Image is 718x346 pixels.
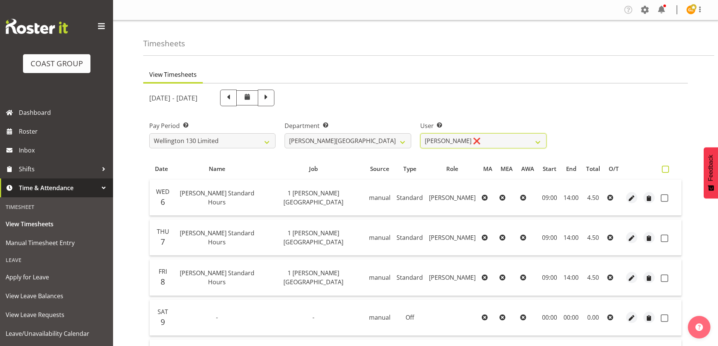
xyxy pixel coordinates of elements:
[566,165,576,173] span: End
[582,259,604,296] td: 4.50
[149,121,276,130] label: Pay Period
[429,273,476,282] span: [PERSON_NAME]
[369,313,390,322] span: manual
[2,305,111,324] a: View Leave Requests
[369,194,390,202] span: manual
[393,300,426,336] td: Off
[180,229,254,246] span: [PERSON_NAME] Standard Hours
[6,290,107,302] span: View Leave Balances
[19,182,98,194] span: Time & Attendance
[283,189,343,206] span: 1 [PERSON_NAME][GEOGRAPHIC_DATA]
[149,94,197,102] h5: [DATE] - [DATE]
[2,233,111,252] a: Manual Timesheet Entry
[429,194,476,202] span: [PERSON_NAME]
[155,165,168,173] span: Date
[6,328,107,339] span: Leave/Unavailability Calendar
[560,219,582,256] td: 14:00
[6,271,107,283] span: Apply for Leave
[309,165,318,173] span: Job
[312,313,314,322] span: -
[543,165,556,173] span: Start
[393,219,426,256] td: Standard
[483,165,492,173] span: MA
[158,308,168,316] span: Sat
[393,180,426,216] td: Standard
[695,323,703,331] img: help-xxl-2.png
[539,180,561,216] td: 09:00
[539,300,561,336] td: 00:00
[19,163,98,175] span: Shifts
[216,313,218,322] span: -
[420,121,547,130] label: User
[285,121,411,130] label: Department
[586,165,600,173] span: Total
[369,233,390,242] span: manual
[19,107,109,118] span: Dashboard
[370,165,389,173] span: Source
[446,165,458,173] span: Role
[157,227,169,236] span: Thu
[2,252,111,268] div: Leave
[6,218,107,230] span: View Timesheets
[403,165,416,173] span: Type
[582,300,604,336] td: 0.00
[159,267,167,276] span: Fri
[539,219,561,256] td: 09:00
[2,268,111,287] a: Apply for Leave
[6,237,107,248] span: Manual Timesheet Entry
[161,317,165,327] span: 9
[19,126,109,137] span: Roster
[560,300,582,336] td: 00:00
[2,215,111,233] a: View Timesheets
[149,70,197,79] span: View Timesheets
[19,145,109,156] span: Inbox
[209,165,225,173] span: Name
[6,19,68,34] img: Rosterit website logo
[2,324,111,343] a: Leave/Unavailability Calendar
[369,273,390,282] span: manual
[161,197,165,207] span: 6
[2,287,111,305] a: View Leave Balances
[560,259,582,296] td: 14:00
[582,180,604,216] td: 4.50
[704,147,718,198] button: Feedback - Show survey
[582,219,604,256] td: 4.50
[429,233,476,242] span: [PERSON_NAME]
[283,229,343,246] span: 1 [PERSON_NAME][GEOGRAPHIC_DATA]
[393,259,426,296] td: Standard
[539,259,561,296] td: 09:00
[2,199,111,215] div: Timesheet
[283,269,343,286] span: 1 [PERSON_NAME][GEOGRAPHIC_DATA]
[143,39,185,48] h4: Timesheets
[501,165,513,173] span: MEA
[180,269,254,286] span: [PERSON_NAME] Standard Hours
[161,276,165,287] span: 8
[609,165,619,173] span: O/T
[156,187,170,196] span: Wed
[560,180,582,216] td: 14:00
[707,155,714,181] span: Feedback
[6,309,107,320] span: View Leave Requests
[31,58,83,69] div: COAST GROUP
[180,189,254,206] span: [PERSON_NAME] Standard Hours
[521,165,534,173] span: AWA
[161,236,165,247] span: 7
[686,5,695,14] img: gaki-ziogas9930.jpg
